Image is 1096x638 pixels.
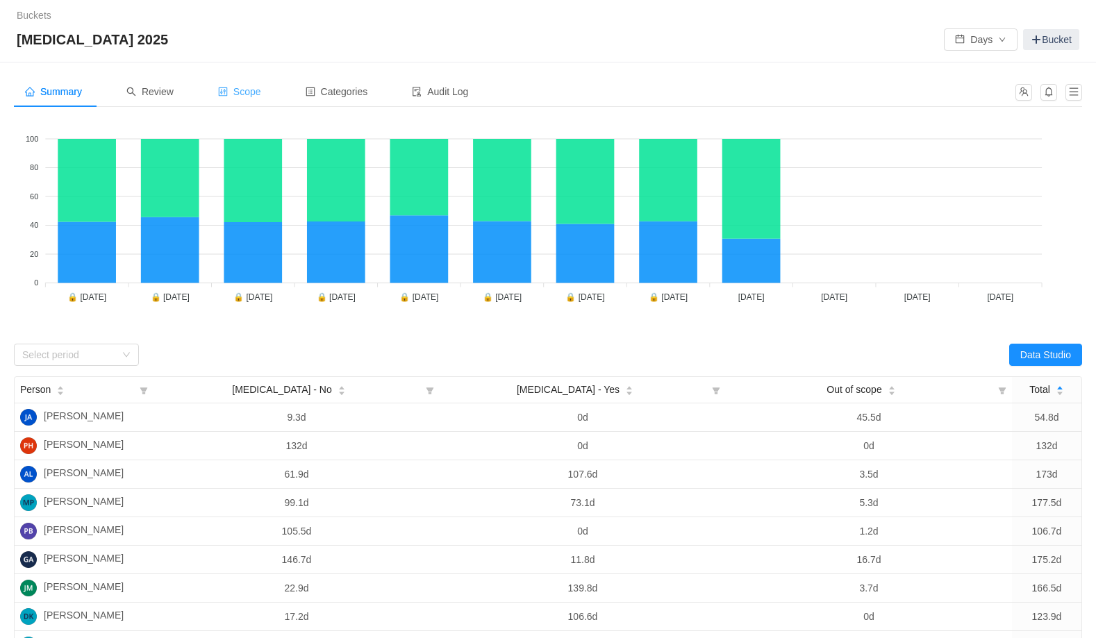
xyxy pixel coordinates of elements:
[44,551,124,568] span: [PERSON_NAME]
[1012,432,1081,460] td: 132d
[987,292,1013,302] tspan: [DATE]
[440,574,726,603] td: 139.8d
[25,87,35,96] i: icon: home
[626,389,633,394] i: icon: caret-down
[625,384,633,394] div: Sort
[1012,489,1081,517] td: 177.5d
[944,28,1018,51] button: icon: calendarDaysicon: down
[726,517,1012,546] td: 1.2d
[706,377,726,403] i: icon: filter
[1009,344,1082,366] button: Data Studio
[20,608,37,625] img: DK
[57,385,65,389] i: icon: caret-up
[1012,460,1081,489] td: 173d
[726,603,1012,631] td: 0d
[440,403,726,432] td: 0d
[517,383,620,397] span: [MEDICAL_DATA] - Yes
[44,580,124,596] span: [PERSON_NAME]
[440,432,726,460] td: 0d
[153,403,440,432] td: 9.3d
[338,385,345,389] i: icon: caret-up
[20,437,37,454] img: PH
[399,292,438,302] tspan: 🔒 [DATE]
[218,86,261,97] span: Scope
[888,384,896,394] div: Sort
[30,192,38,201] tspan: 60
[153,460,440,489] td: 61.9d
[1056,389,1063,394] i: icon: caret-down
[565,292,604,302] tspan: 🔒 [DATE]
[153,546,440,574] td: 146.7d
[1012,546,1081,574] td: 175.2d
[306,86,368,97] span: Categories
[22,348,115,362] div: Select period
[1012,603,1081,631] td: 123.9d
[440,603,726,631] td: 106.6d
[412,87,422,96] i: icon: audit
[1029,383,1050,397] span: Total
[44,437,124,454] span: [PERSON_NAME]
[726,489,1012,517] td: 5.3d
[126,86,174,97] span: Review
[20,466,37,482] img: AL
[153,603,440,631] td: 17.2d
[44,608,124,625] span: [PERSON_NAME]
[44,409,124,426] span: [PERSON_NAME]
[153,432,440,460] td: 132d
[20,523,37,539] img: PB
[1012,574,1081,603] td: 166.5d
[412,86,468,97] span: Audit Log
[306,87,315,96] i: icon: profile
[726,460,1012,489] td: 3.5d
[420,377,440,403] i: icon: filter
[25,86,82,97] span: Summary
[1056,384,1064,394] div: Sort
[649,292,688,302] tspan: 🔒 [DATE]
[317,292,356,302] tspan: 🔒 [DATE]
[44,494,124,511] span: [PERSON_NAME]
[1040,84,1057,101] button: icon: bell
[17,10,51,21] a: Buckets
[821,292,847,302] tspan: [DATE]
[30,221,38,229] tspan: 40
[1023,29,1079,50] a: Bucket
[440,489,726,517] td: 73.1d
[218,87,228,96] i: icon: control
[1012,403,1081,432] td: 54.8d
[1056,385,1063,389] i: icon: caret-up
[738,292,765,302] tspan: [DATE]
[232,383,331,397] span: [MEDICAL_DATA] - No
[483,292,522,302] tspan: 🔒 [DATE]
[153,517,440,546] td: 105.5d
[726,432,1012,460] td: 0d
[338,384,346,394] div: Sort
[44,523,124,539] span: [PERSON_NAME]
[30,163,38,171] tspan: 80
[122,351,131,360] i: icon: down
[26,135,38,143] tspan: 100
[153,574,440,603] td: 22.9d
[726,403,1012,432] td: 45.5d
[233,292,272,302] tspan: 🔒 [DATE]
[1012,517,1081,546] td: 106.7d
[151,292,190,302] tspan: 🔒 [DATE]
[440,460,726,489] td: 107.6d
[20,494,37,511] img: MP
[153,489,440,517] td: 99.1d
[904,292,931,302] tspan: [DATE]
[888,389,895,394] i: icon: caret-down
[726,546,1012,574] td: 16.7d
[20,409,37,426] img: JA
[17,28,176,51] span: [MEDICAL_DATA] 2025
[57,389,65,394] i: icon: caret-down
[67,292,106,302] tspan: 🔒 [DATE]
[993,377,1012,403] i: icon: filter
[134,377,153,403] i: icon: filter
[20,551,37,568] img: GA
[338,389,345,394] i: icon: caret-down
[440,517,726,546] td: 0d
[20,383,51,397] span: Person
[440,546,726,574] td: 11.8d
[1065,84,1082,101] button: icon: menu
[888,385,895,389] i: icon: caret-up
